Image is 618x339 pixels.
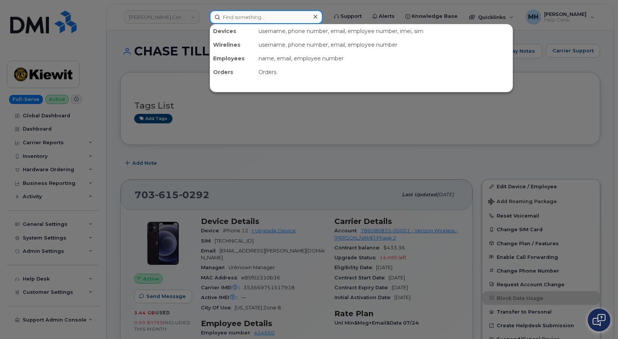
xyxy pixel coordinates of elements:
div: Orders [256,65,513,79]
div: Orders [210,65,256,79]
img: Open chat [593,314,605,326]
div: name, email, employee number [256,52,513,65]
div: Employees [210,52,256,65]
div: username, phone number, email, employee number, imei, sim [256,24,513,38]
div: Wirelines [210,38,256,52]
div: Devices [210,24,256,38]
div: username, phone number, email, employee number [256,38,513,52]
